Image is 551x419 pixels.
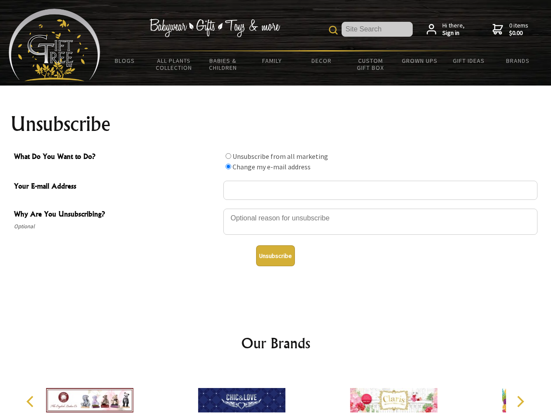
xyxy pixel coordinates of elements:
a: Family [248,52,297,70]
img: product search [329,26,338,34]
button: Next [510,392,530,411]
label: Unsubscribe from all marketing [233,152,328,161]
span: Why Are You Unsubscribing? [14,209,219,221]
input: What Do You Want to Do? [226,164,231,169]
a: Hi there,Sign in [427,22,465,37]
a: Grown Ups [395,52,444,70]
a: BLOGS [100,52,150,70]
a: Babies & Children [198,52,248,77]
a: Decor [297,52,346,70]
strong: $0.00 [509,29,528,37]
button: Previous [22,392,41,411]
span: Optional [14,221,219,232]
span: Your E-mail Address [14,181,219,193]
button: Unsubscribe [256,245,295,266]
input: Your E-mail Address [223,181,537,200]
span: Hi there, [442,22,465,37]
a: All Plants Collection [150,52,199,77]
strong: Sign in [442,29,465,37]
img: Babyware - Gifts - Toys and more... [9,9,100,81]
label: Change my e-mail address [233,162,311,171]
span: 0 items [509,21,528,37]
a: Brands [493,52,543,70]
img: Babywear - Gifts - Toys & more [149,19,280,37]
span: What Do You Want to Do? [14,151,219,164]
input: Site Search [342,22,413,37]
input: What Do You Want to Do? [226,153,231,159]
a: Gift Ideas [444,52,493,70]
h1: Unsubscribe [10,113,541,134]
a: Custom Gift Box [346,52,395,77]
a: 0 items$0.00 [493,22,528,37]
h2: Our Brands [17,333,534,354]
textarea: Why Are You Unsubscribing? [223,209,537,235]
